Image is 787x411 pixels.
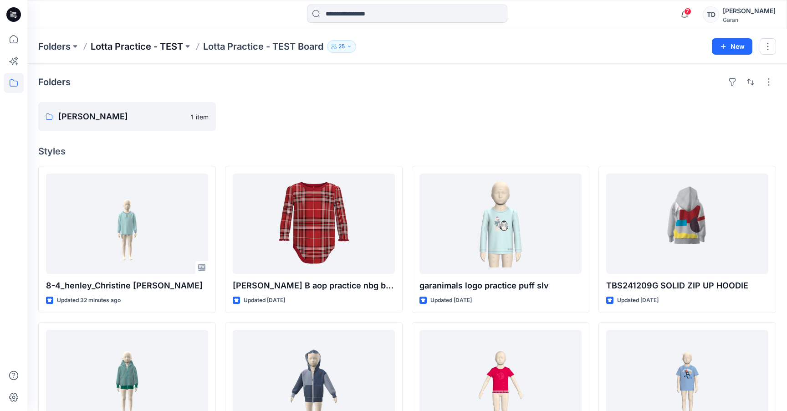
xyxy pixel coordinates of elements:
[46,174,208,274] a: 8-4_henley_Christine Chang
[338,41,345,51] p: 25
[684,8,691,15] span: 7
[723,5,776,16] div: [PERSON_NAME]
[419,279,582,292] p: garanimals logo practice puff slv
[233,279,395,292] p: [PERSON_NAME] B aop practice nbg bodysuit
[606,174,768,274] a: TBS241209G SOLID ZIP UP HOODIE
[38,40,71,53] a: Folders
[58,110,185,123] p: [PERSON_NAME]
[191,112,209,122] p: 1 item
[617,296,659,305] p: Updated [DATE]
[606,279,768,292] p: TBS241209G SOLID ZIP UP HOODIE
[91,40,183,53] a: Lotta Practice - TEST
[203,40,323,53] p: Lotta Practice - TEST Board
[38,146,776,157] h4: Styles
[703,6,719,23] div: TD
[712,38,752,55] button: New
[419,174,582,274] a: garanimals logo practice puff slv
[46,279,208,292] p: 8-4_henley_Christine [PERSON_NAME]
[57,296,121,305] p: Updated 32 minutes ago
[244,296,285,305] p: Updated [DATE]
[233,174,395,274] a: Clara B aop practice nbg bodysuit
[430,296,472,305] p: Updated [DATE]
[327,40,356,53] button: 25
[723,16,776,23] div: Garan
[38,77,71,87] h4: Folders
[38,102,216,131] a: [PERSON_NAME]1 item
